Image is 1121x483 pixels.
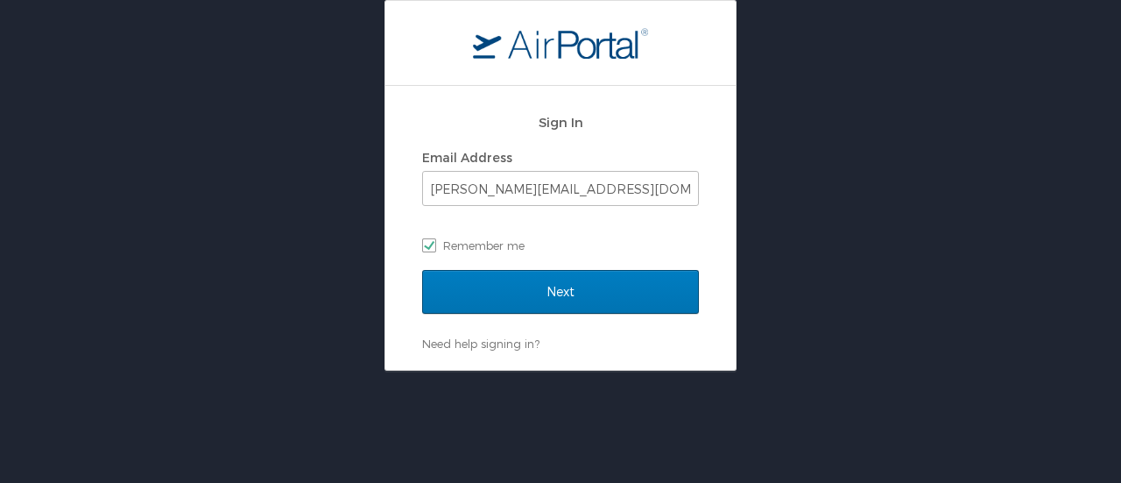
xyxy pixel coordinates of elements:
input: Next [422,270,699,314]
img: logo [473,27,648,59]
h2: Sign In [422,112,699,132]
label: Email Address [422,150,512,165]
a: Need help signing in? [422,337,539,351]
label: Remember me [422,232,699,259]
